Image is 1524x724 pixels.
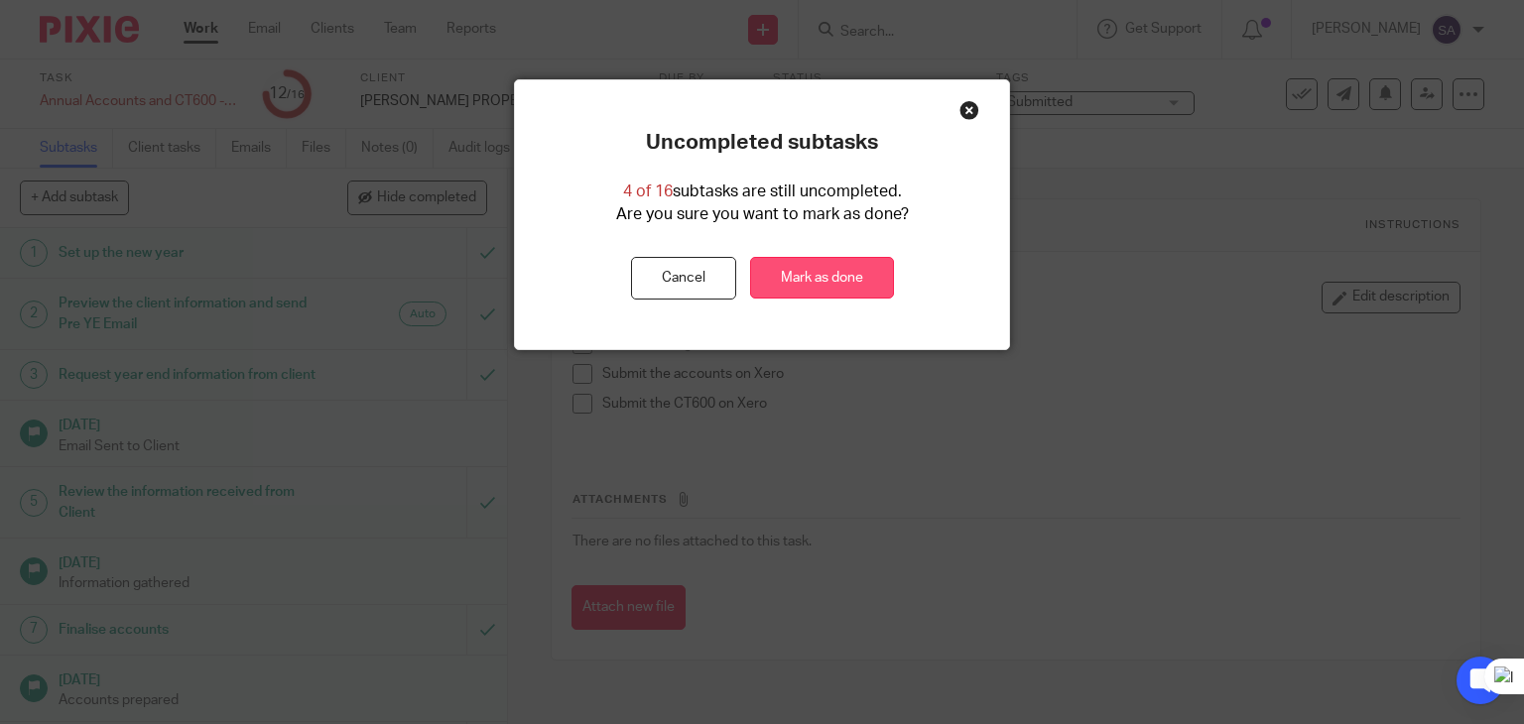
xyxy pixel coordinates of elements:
[646,130,878,156] p: Uncompleted subtasks
[616,203,909,226] p: Are you sure you want to mark as done?
[623,181,902,203] p: subtasks are still uncompleted.
[959,100,979,120] div: Close this dialog window
[623,183,673,199] span: 4 of 16
[750,257,894,300] a: Mark as done
[631,257,736,300] button: Cancel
